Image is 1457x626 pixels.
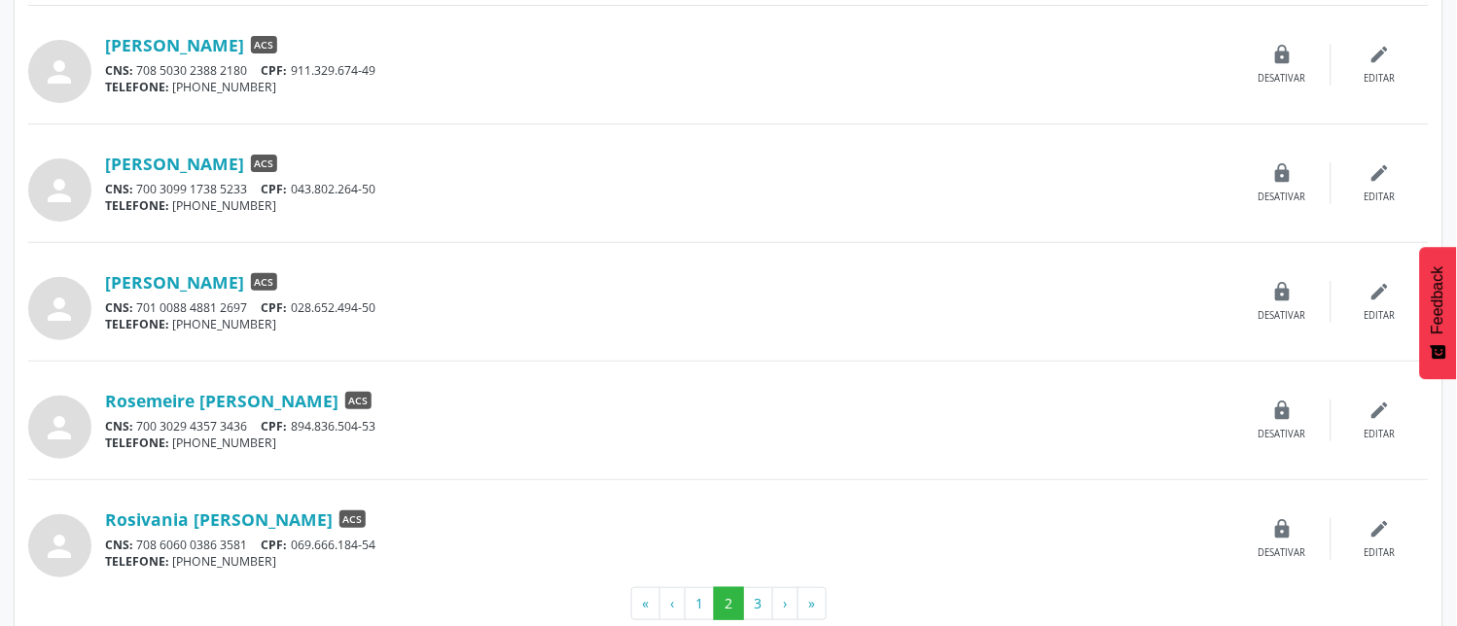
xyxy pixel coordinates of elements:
[659,587,686,620] button: Go to previous page
[339,510,366,528] span: ACS
[251,155,277,172] span: ACS
[1259,428,1306,441] div: Desativar
[345,392,372,409] span: ACS
[43,529,78,564] i: person
[1420,247,1457,379] button: Feedback - Mostrar pesquisa
[1365,428,1396,441] div: Editar
[685,587,715,620] button: Go to page 1
[105,299,133,316] span: CNS:
[1369,400,1391,421] i: edit
[262,181,288,197] span: CPF:
[1365,546,1396,560] div: Editar
[105,537,133,553] span: CNS:
[105,316,1234,332] div: [PHONE_NUMBER]
[105,79,169,95] span: TELEFONE:
[262,299,288,316] span: CPF:
[105,553,1234,570] div: [PHONE_NUMBER]
[262,62,288,79] span: CPF:
[1365,191,1396,204] div: Editar
[105,181,133,197] span: CNS:
[105,508,333,530] a: Rosivania [PERSON_NAME]
[105,62,1234,79] div: 708 5030 2388 2180 911.329.674-49
[251,273,277,291] span: ACS
[105,197,1234,214] div: [PHONE_NUMBER]
[1369,281,1391,302] i: edit
[43,410,78,445] i: person
[1430,266,1447,334] span: Feedback
[1272,518,1294,539] i: lock
[1272,162,1294,184] i: lock
[1365,309,1396,323] div: Editar
[798,587,827,620] button: Go to last page
[1369,162,1391,184] i: edit
[1272,44,1294,65] i: lock
[105,79,1234,95] div: [PHONE_NUMBER]
[631,587,660,620] button: Go to first page
[43,292,78,327] i: person
[105,435,1234,451] div: [PHONE_NUMBER]
[105,153,244,174] a: [PERSON_NAME]
[105,34,244,55] a: [PERSON_NAME]
[1259,309,1306,323] div: Desativar
[714,587,744,620] button: Go to page 2
[1272,400,1294,421] i: lock
[262,537,288,553] span: CPF:
[28,587,1429,620] ul: Pagination
[105,197,169,214] span: TELEFONE:
[105,316,169,332] span: TELEFONE:
[105,435,169,451] span: TELEFONE:
[1259,191,1306,204] div: Desativar
[105,418,133,435] span: CNS:
[1369,518,1391,539] i: edit
[105,390,338,411] a: Rosemeire [PERSON_NAME]
[105,181,1234,197] div: 700 3099 1738 5233 043.802.264-50
[105,62,133,79] span: CNS:
[105,271,244,293] a: [PERSON_NAME]
[1365,72,1396,86] div: Editar
[1272,281,1294,302] i: lock
[105,553,169,570] span: TELEFONE:
[105,299,1234,316] div: 701 0088 4881 2697 028.652.494-50
[43,54,78,89] i: person
[1369,44,1391,65] i: edit
[262,418,288,435] span: CPF:
[105,418,1234,435] div: 700 3029 4357 3436 894.836.504-53
[43,173,78,208] i: person
[743,587,773,620] button: Go to page 3
[1259,546,1306,560] div: Desativar
[1259,72,1306,86] div: Desativar
[772,587,799,620] button: Go to next page
[251,36,277,53] span: ACS
[105,537,1234,553] div: 708 6060 0386 3581 069.666.184-54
